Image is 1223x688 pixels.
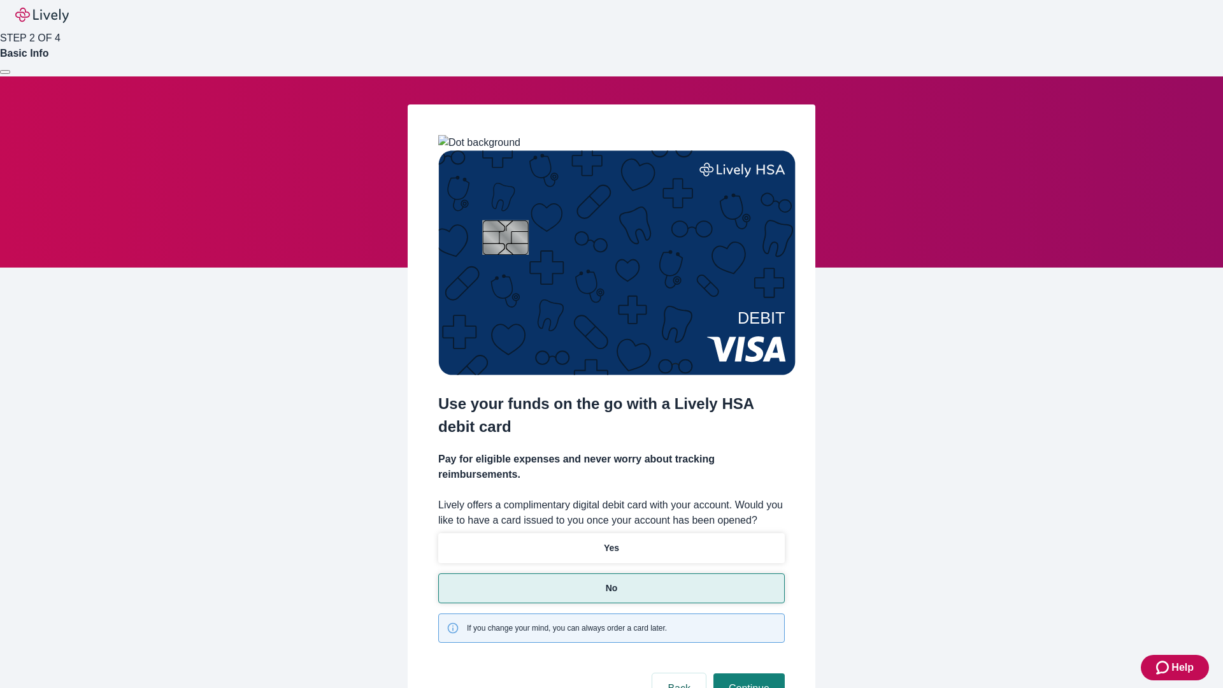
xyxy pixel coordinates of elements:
h2: Use your funds on the go with a Lively HSA debit card [438,392,785,438]
img: Lively [15,8,69,23]
span: Help [1171,660,1194,675]
button: No [438,573,785,603]
p: No [606,582,618,595]
img: Debit card [438,150,796,375]
button: Yes [438,533,785,563]
span: If you change your mind, you can always order a card later. [467,622,667,634]
svg: Zendesk support icon [1156,660,1171,675]
label: Lively offers a complimentary digital debit card with your account. Would you like to have a card... [438,498,785,528]
p: Yes [604,541,619,555]
img: Dot background [438,135,520,150]
h4: Pay for eligible expenses and never worry about tracking reimbursements. [438,452,785,482]
button: Zendesk support iconHelp [1141,655,1209,680]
